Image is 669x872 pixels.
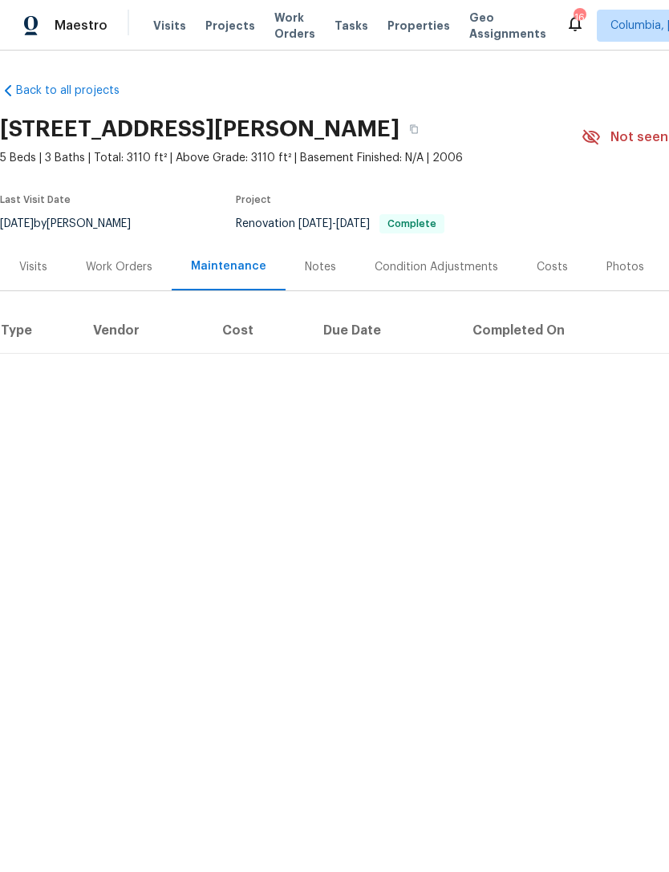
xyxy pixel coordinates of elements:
[334,20,368,31] span: Tasks
[336,218,370,229] span: [DATE]
[191,258,266,274] div: Maintenance
[153,18,186,34] span: Visits
[298,218,332,229] span: [DATE]
[298,218,370,229] span: -
[80,309,209,354] th: Vendor
[574,10,585,26] div: 16
[381,219,443,229] span: Complete
[469,10,546,42] span: Geo Assignments
[606,259,644,275] div: Photos
[86,259,152,275] div: Work Orders
[399,115,428,144] button: Copy Address
[236,218,444,229] span: Renovation
[209,309,311,354] th: Cost
[537,259,568,275] div: Costs
[236,195,271,205] span: Project
[310,309,460,354] th: Due Date
[387,18,450,34] span: Properties
[305,259,336,275] div: Notes
[274,10,315,42] span: Work Orders
[375,259,498,275] div: Condition Adjustments
[19,259,47,275] div: Visits
[205,18,255,34] span: Projects
[55,18,107,34] span: Maestro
